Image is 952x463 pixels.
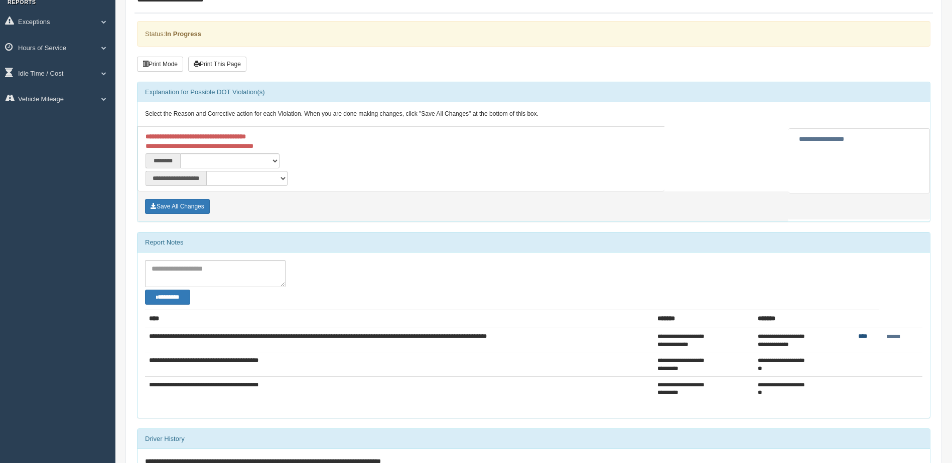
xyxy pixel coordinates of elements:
button: Save [145,199,210,214]
button: Print Mode [137,57,183,72]
strong: In Progress [165,30,201,38]
div: Explanation for Possible DOT Violation(s) [138,82,930,102]
div: Status: [137,21,930,47]
div: Select the Reason and Corrective action for each Violation. When you are done making changes, cli... [138,102,930,126]
div: Report Notes [138,233,930,253]
button: Print This Page [188,57,246,72]
div: Driver History [138,429,930,449]
button: Change Filter Options [145,290,190,305]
